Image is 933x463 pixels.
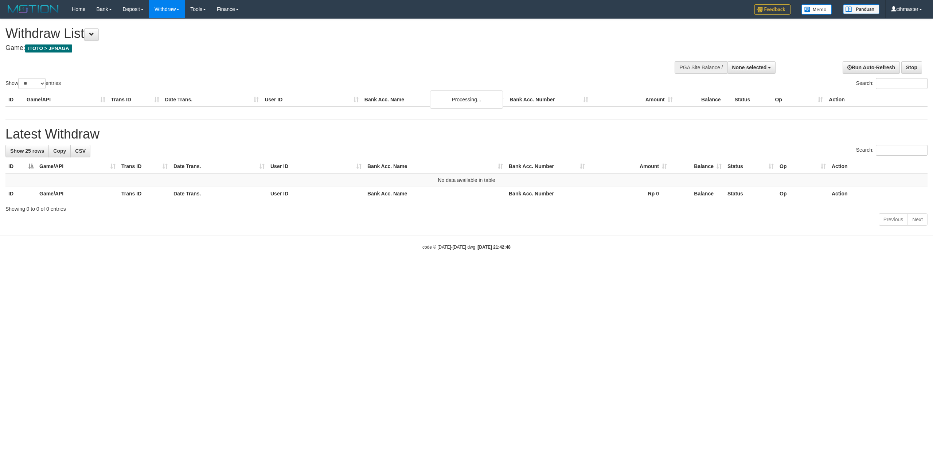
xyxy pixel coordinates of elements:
th: Bank Acc. Name: activate to sort column ascending [364,160,506,173]
select: Showentries [18,78,46,89]
th: Amount [591,93,676,106]
th: Op [772,93,826,106]
span: CSV [75,148,86,154]
a: Previous [879,213,908,226]
small: code © [DATE]-[DATE] dwg | [422,245,511,250]
a: Copy [48,145,71,157]
a: Show 25 rows [5,145,49,157]
th: Balance [676,93,732,106]
th: User ID: activate to sort column ascending [268,160,364,173]
th: Game/API: activate to sort column ascending [36,160,118,173]
th: User ID [268,187,364,201]
label: Show entries [5,78,61,89]
label: Search: [856,78,928,89]
th: Op [777,187,829,201]
th: Bank Acc. Name [364,187,506,201]
span: None selected [732,65,767,70]
th: Rp 0 [588,187,670,201]
th: Trans ID [108,93,162,106]
span: Copy [53,148,66,154]
th: Balance [670,187,725,201]
strong: [DATE] 21:42:48 [478,245,511,250]
th: Date Trans.: activate to sort column ascending [171,160,268,173]
a: Run Auto-Refresh [843,61,900,74]
button: None selected [727,61,776,74]
input: Search: [876,145,928,156]
img: MOTION_logo.png [5,4,61,15]
th: Bank Acc. Number [507,93,591,106]
th: Status: activate to sort column ascending [725,160,777,173]
th: Game/API [36,187,118,201]
th: Status [732,93,772,106]
img: panduan.png [843,4,879,14]
th: Op: activate to sort column ascending [777,160,829,173]
th: Trans ID: activate to sort column ascending [118,160,171,173]
a: CSV [70,145,90,157]
th: Status [725,187,777,201]
div: Processing... [430,90,503,109]
th: Game/API [24,93,108,106]
input: Search: [876,78,928,89]
th: ID [5,187,36,201]
th: User ID [262,93,362,106]
div: Showing 0 to 0 of 0 entries [5,202,928,213]
a: Stop [901,61,922,74]
h1: Withdraw List [5,26,615,41]
th: Balance: activate to sort column ascending [670,160,725,173]
img: Button%20Memo.svg [801,4,832,15]
span: Show 25 rows [10,148,44,154]
img: Feedback.jpg [754,4,790,15]
th: Amount: activate to sort column ascending [588,160,670,173]
th: Trans ID [118,187,171,201]
th: Date Trans. [162,93,262,106]
span: ITOTO > JPNAGA [25,44,72,52]
h4: Game: [5,44,615,52]
th: Bank Acc. Number [506,187,588,201]
a: Next [907,213,928,226]
th: Bank Acc. Name [362,93,507,106]
th: Action [826,93,928,106]
h1: Latest Withdraw [5,127,928,141]
th: Bank Acc. Number: activate to sort column ascending [506,160,588,173]
label: Search: [856,145,928,156]
th: ID: activate to sort column descending [5,160,36,173]
th: Date Trans. [171,187,268,201]
th: Action [829,160,928,173]
th: Action [829,187,928,201]
th: ID [5,93,24,106]
td: No data available in table [5,173,928,187]
div: PGA Site Balance / [675,61,727,74]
